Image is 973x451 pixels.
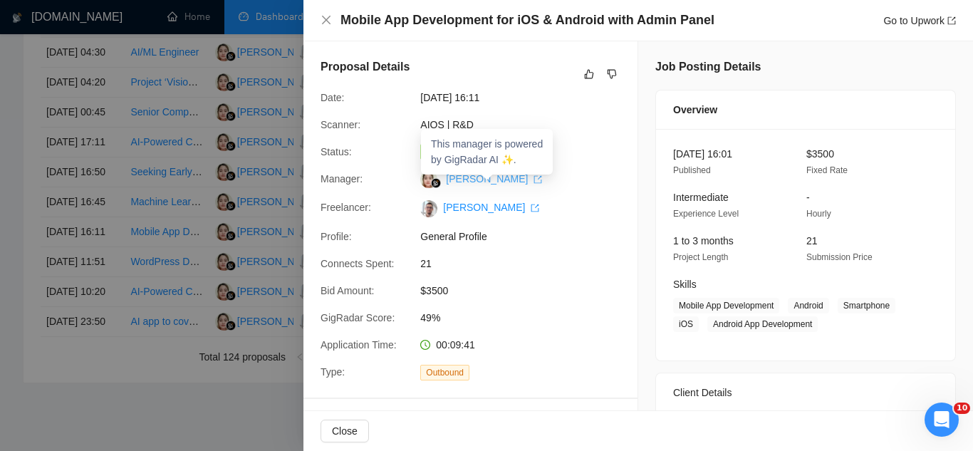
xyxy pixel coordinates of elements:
[321,119,360,130] span: Scanner:
[321,58,410,76] h5: Proposal Details
[806,252,873,262] span: Submission Price
[420,310,634,326] span: 49%
[954,403,970,414] span: 10
[321,173,363,185] span: Manager:
[420,200,437,217] img: c1wrgcjWqcBpciF705qE9Ir3gvFWKUyKthtN_ArTBag0dh424WVdqqSWTR52sIVJaB
[420,365,469,380] span: Outbound
[925,403,959,437] iframe: Intercom live chat
[673,165,711,175] span: Published
[420,256,634,271] span: 21
[321,339,397,351] span: Application Time:
[806,192,810,203] span: -
[420,229,634,244] span: General Profile
[321,202,371,213] span: Freelancer:
[321,14,332,26] button: Close
[420,340,430,350] span: clock-circle
[420,283,634,299] span: $3500
[321,14,332,26] span: close
[531,204,539,212] span: export
[321,420,369,442] button: Close
[321,285,375,296] span: Bid Amount:
[321,258,395,269] span: Connects Spent:
[436,339,475,351] span: 00:09:41
[673,235,734,247] span: 1 to 3 months
[806,209,831,219] span: Hourly
[321,366,345,378] span: Type:
[673,316,699,332] span: iOS
[431,138,543,165] span: This manager is powered by GigRadar AI ✨.
[806,148,834,160] span: $3500
[332,423,358,439] span: Close
[707,316,818,332] span: Android App Development
[534,175,542,184] span: export
[673,102,717,118] span: Overview
[788,298,828,313] span: Android
[321,92,344,103] span: Date:
[673,192,729,203] span: Intermediate
[607,68,617,80] span: dislike
[446,173,542,185] a: [PERSON_NAME] export
[673,252,728,262] span: Project Length
[673,209,739,219] span: Experience Level
[321,146,352,157] span: Status:
[321,312,395,323] span: GigRadar Score:
[806,165,848,175] span: Fixed Rate
[420,119,473,130] a: AIOS | R&D
[673,373,938,412] div: Client Details
[603,66,620,83] button: dislike
[838,298,895,313] span: Smartphone
[947,16,956,25] span: export
[655,58,761,76] h5: Job Posting Details
[321,231,352,242] span: Profile:
[443,202,539,213] a: [PERSON_NAME] export
[806,235,818,247] span: 21
[883,15,956,26] a: Go to Upworkexport
[673,279,697,290] span: Skills
[431,178,441,188] img: gigradar-bm.png
[673,148,732,160] span: [DATE] 16:01
[340,11,714,29] h4: Mobile App Development for iOS & Android with Admin Panel
[581,66,598,83] button: like
[584,68,594,80] span: like
[420,90,634,105] span: [DATE] 16:11
[673,298,779,313] span: Mobile App Development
